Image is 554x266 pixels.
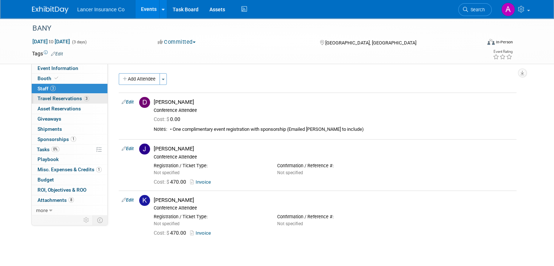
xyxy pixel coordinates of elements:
[119,73,160,85] button: Add Attendee
[55,76,58,80] i: Booth reservation complete
[38,156,59,162] span: Playbook
[501,3,515,16] img: Ann Barron
[77,7,125,12] span: Lancer Insurance Co
[32,185,107,195] a: ROI, Objectives & ROO
[154,205,514,211] div: Conference Attendee
[154,214,266,220] div: Registration / Ticket Type:
[84,96,89,101] span: 3
[155,38,199,46] button: Committed
[38,187,86,193] span: ROI, Objectives & ROO
[139,195,150,206] img: K.jpg
[154,154,514,160] div: Conference Attendee
[38,126,62,132] span: Shipments
[38,86,56,91] span: Staff
[38,106,81,112] span: Asset Reservations
[38,95,89,101] span: Travel Reservations
[32,63,107,73] a: Event Information
[96,167,102,172] span: 1
[154,179,170,185] span: Cost: $
[38,75,60,81] span: Booth
[493,50,512,54] div: Event Rating
[277,214,390,220] div: Confirmation / Reference #:
[487,39,495,45] img: Format-Inperson.png
[93,215,108,225] td: Toggle Event Tabs
[38,197,74,203] span: Attachments
[122,197,134,203] a: Edit
[442,38,513,49] div: Event Format
[32,104,107,114] a: Asset Reservations
[468,7,485,12] span: Search
[32,134,107,144] a: Sponsorships1
[68,197,74,203] span: 8
[37,146,59,152] span: Tasks
[32,154,107,164] a: Playbook
[277,221,303,226] span: Not specified
[32,38,70,45] span: [DATE] [DATE]
[38,177,54,183] span: Budget
[32,195,107,205] a: Attachments8
[32,114,107,124] a: Giveaways
[154,221,180,226] span: Not specified
[32,206,107,215] a: more
[170,126,514,133] div: • One complimentary event registration with sponsorship (Emailed [PERSON_NAME] to include)
[154,230,189,236] span: 470.00
[122,99,134,105] a: Edit
[30,22,472,35] div: BANY
[32,74,107,83] a: Booth
[36,207,48,213] span: more
[277,170,303,175] span: Not specified
[277,163,390,169] div: Confirmation / Reference #:
[154,197,514,204] div: [PERSON_NAME]
[80,215,93,225] td: Personalize Event Tab Strip
[154,107,514,113] div: Conference Attendee
[38,136,76,142] span: Sponsorships
[38,116,61,122] span: Giveaways
[325,40,416,46] span: [GEOGRAPHIC_DATA], [GEOGRAPHIC_DATA]
[38,167,102,172] span: Misc. Expenses & Credits
[32,94,107,103] a: Travel Reservations3
[496,39,513,45] div: In-Person
[51,146,59,152] span: 0%
[190,230,214,236] a: Invoice
[190,179,214,185] a: Invoice
[154,99,514,106] div: [PERSON_NAME]
[154,145,514,152] div: [PERSON_NAME]
[154,179,189,185] span: 470.00
[71,136,76,142] span: 1
[154,163,266,169] div: Registration / Ticket Type:
[32,84,107,94] a: Staff3
[32,165,107,175] a: Misc. Expenses & Credits1
[32,124,107,134] a: Shipments
[154,230,170,236] span: Cost: $
[32,175,107,185] a: Budget
[122,146,134,151] a: Edit
[458,3,492,16] a: Search
[71,40,87,44] span: (3 days)
[154,170,180,175] span: Not specified
[38,65,78,71] span: Event Information
[154,116,183,122] span: 0.00
[50,86,56,91] span: 3
[32,145,107,154] a: Tasks0%
[139,97,150,108] img: D.jpg
[32,50,63,57] td: Tags
[51,51,63,56] a: Edit
[154,116,170,122] span: Cost: $
[139,144,150,154] img: J.jpg
[32,6,68,13] img: ExhibitDay
[154,126,167,132] div: Notes:
[48,39,55,44] span: to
